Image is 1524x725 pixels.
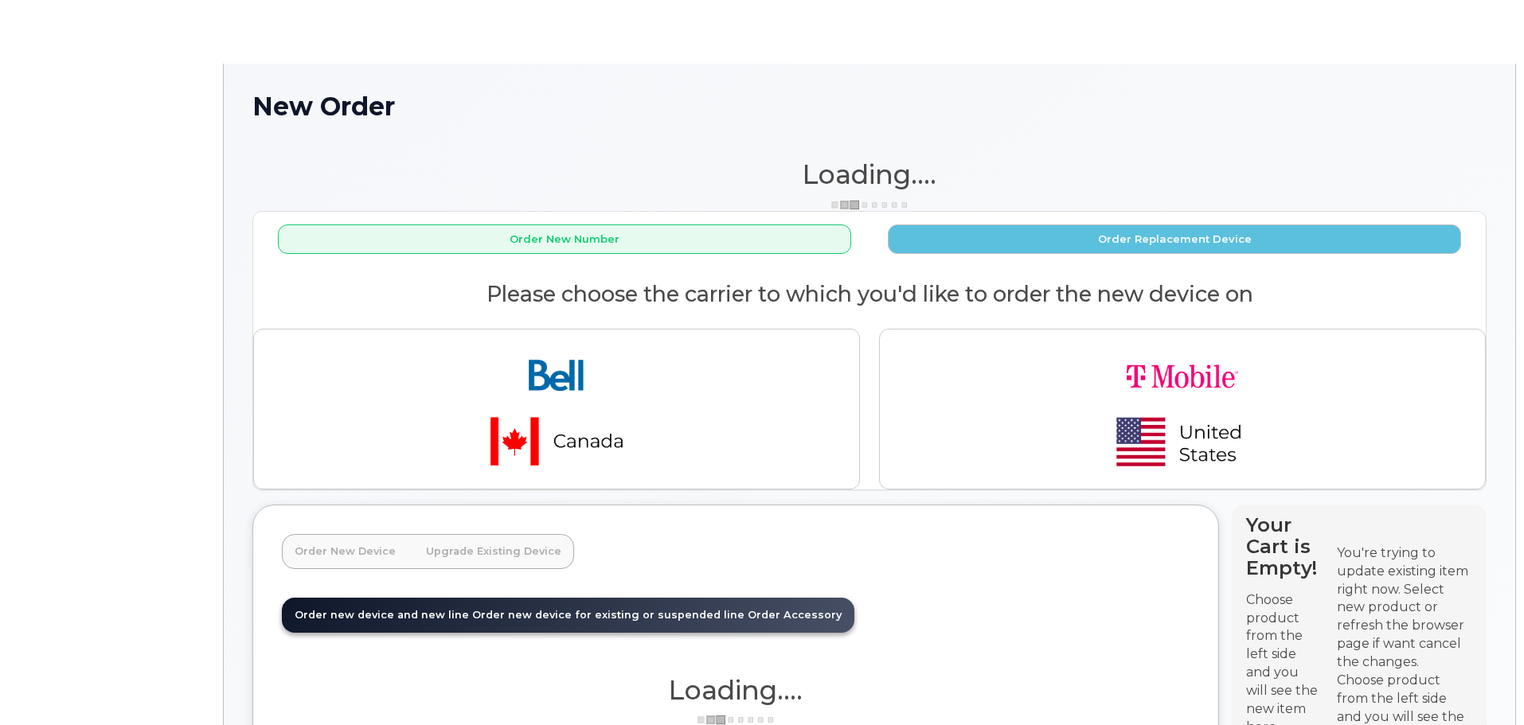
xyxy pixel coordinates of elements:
[1337,544,1472,672] div: You're trying to update existing item right now. Select new product or refresh the browser page i...
[830,199,909,211] img: ajax-loader-3a6953c30dc77f0bf724df975f13086db4f4c1262e45940f03d1251963f1bf2e.gif
[282,534,408,569] a: Order New Device
[252,92,1487,120] h1: New Order
[748,609,842,621] span: Order Accessory
[295,609,469,621] span: Order new device and new line
[413,534,574,569] a: Upgrade Existing Device
[278,224,851,254] button: Order New Number
[253,283,1486,306] h2: Please choose the carrier to which you'd like to order the new device on
[888,224,1461,254] button: Order Replacement Device
[1071,342,1294,476] img: t-mobile-78392d334a420d5b7f0e63d4fa81f6287a21d394dc80d677554bb55bbab1186f.png
[282,676,1190,704] h1: Loading....
[252,160,1487,189] h1: Loading....
[472,609,744,621] span: Order new device for existing or suspended line
[445,342,668,476] img: bell-18aeeabaf521bd2b78f928a02ee3b89e57356879d39bd386a17a7cccf8069aed.png
[1246,514,1323,579] h4: Your Cart is Empty!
